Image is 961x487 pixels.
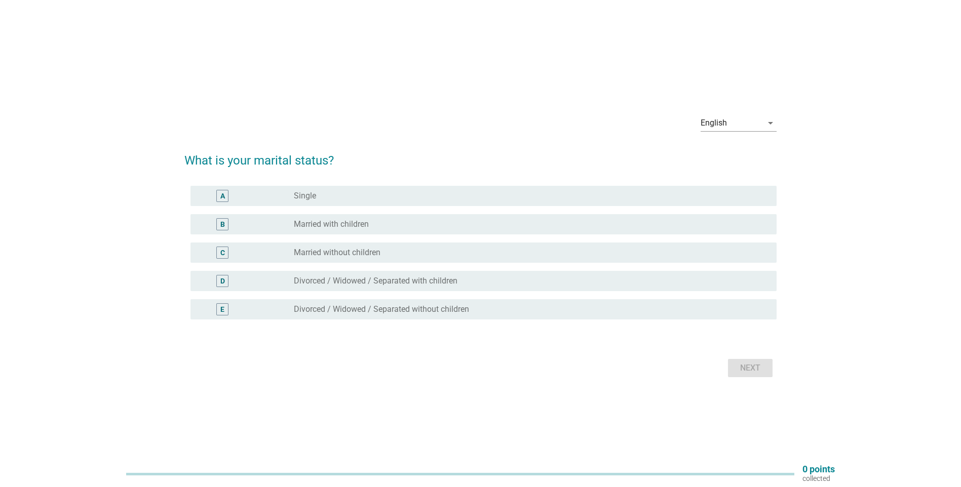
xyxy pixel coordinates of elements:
label: Single [294,191,316,201]
label: Married without children [294,248,380,258]
h2: What is your marital status? [184,141,777,170]
div: E [220,304,224,315]
p: collected [802,474,835,483]
div: English [701,118,727,128]
p: 0 points [802,465,835,474]
i: arrow_drop_down [764,117,777,129]
div: B [220,219,225,230]
label: Divorced / Widowed / Separated with children [294,276,457,286]
label: Married with children [294,219,369,229]
label: Divorced / Widowed / Separated without children [294,304,469,314]
div: C [220,248,225,258]
div: D [220,276,225,287]
div: A [220,191,225,201]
